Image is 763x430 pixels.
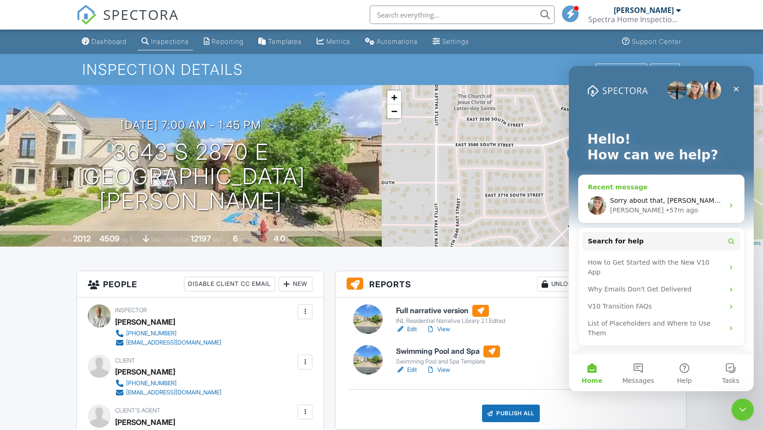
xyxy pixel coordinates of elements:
[115,407,160,414] span: Client's Agent
[200,33,247,50] a: Reporting
[391,105,397,117] span: −
[426,325,450,334] a: View
[115,415,175,429] a: [PERSON_NAME]
[126,330,177,337] div: [PHONE_NUMBER]
[387,91,401,104] a: Zoom in
[396,305,505,317] h6: Full narrative version
[396,365,417,375] a: Edit
[115,329,221,338] a: [PHONE_NUMBER]
[596,63,647,76] div: Client View
[567,147,579,166] img: Marker
[396,358,500,365] div: Swimming Pool and Spa Template
[115,379,221,388] a: [PHONE_NUMBER]
[429,33,473,50] a: Settings
[396,345,500,366] a: Swimming Pool and Spa Swimming Pool and Spa Template
[115,315,175,329] div: [PERSON_NAME]
[92,37,127,45] div: Dashboard
[614,6,674,15] div: [PERSON_NAME]
[396,325,417,334] a: Edit
[650,63,680,76] div: More
[377,37,418,45] div: Automations
[115,365,175,379] div: [PERSON_NAME]
[537,277,590,291] div: Unlocked
[370,6,555,24] input: Search everything...
[588,15,681,24] div: Spectra Home Inspection, LLC
[239,236,265,243] span: bedrooms
[126,389,221,396] div: [EMAIL_ADDRESS][DOMAIN_NAME]
[391,91,397,103] span: +
[255,33,305,50] a: Templates
[115,357,135,364] span: Client
[313,33,354,50] a: Metrics
[632,37,681,45] div: Support Center
[396,305,505,325] a: Full narrative version INL Residential Narrative Library 2.1 Edited
[268,37,302,45] div: Templates
[326,37,350,45] div: Metrics
[77,271,324,297] h3: People
[482,405,540,422] div: Publish All
[569,66,754,391] iframe: Intercom live chat
[82,61,681,78] h1: Inspection Details
[361,33,421,50] a: Automations (Basic)
[115,338,221,347] a: [EMAIL_ADDRESS][DOMAIN_NAME]
[170,236,189,243] span: Lot Size
[426,365,450,375] a: View
[73,234,91,243] div: 2012
[78,33,130,50] a: Dashboard
[279,277,312,291] div: New
[126,380,177,387] div: [PHONE_NUMBER]
[618,33,685,50] a: Support Center
[121,236,134,243] span: sq. ft.
[61,236,72,243] span: Built
[184,277,275,291] div: Disable Client CC Email
[732,399,754,421] iframe: Intercom live chat
[233,234,238,243] div: 6
[274,234,285,243] div: 4.0
[442,37,469,45] div: Settings
[212,37,244,45] div: Reporting
[76,5,97,25] img: The Best Home Inspection Software - Spectora
[15,140,367,213] h1: 3643 S 2870 E [GEOGRAPHIC_DATA][PERSON_NAME]
[121,119,261,131] h3: [DATE] 7:00 am - 1:45 pm
[138,33,193,50] a: Inspections
[99,234,120,243] div: 4509
[126,339,221,346] div: [EMAIL_ADDRESS][DOMAIN_NAME]
[103,5,179,24] span: SPECTORA
[190,234,211,243] div: 12197
[287,236,313,243] span: bathrooms
[151,37,189,45] div: Inspections
[151,236,161,243] span: slab
[336,271,686,297] h3: Reports
[396,317,505,325] div: INL Residential Narrative Library 2.1 Edited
